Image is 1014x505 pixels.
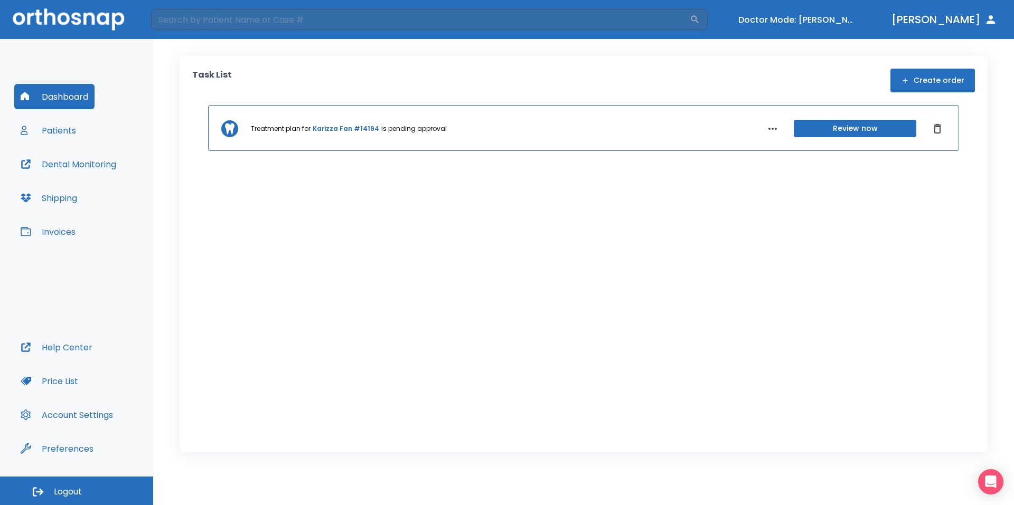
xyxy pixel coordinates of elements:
[14,84,95,109] button: Dashboard
[313,124,379,134] a: Karizza Fan #14194
[14,402,119,427] button: Account Settings
[251,124,311,134] p: Treatment plan for
[151,9,690,30] input: Search by Patient Name or Case #
[887,10,1001,29] button: [PERSON_NAME]
[14,368,84,394] button: Price List
[13,8,125,30] img: Orthosnap
[14,436,100,461] button: Preferences
[14,118,82,143] button: Patients
[54,486,82,498] span: Logout
[14,335,99,360] button: Help Center
[14,151,123,177] button: Dental Monitoring
[14,185,83,211] button: Shipping
[192,69,232,92] p: Task List
[381,124,447,134] p: is pending approval
[978,469,1003,494] div: Open Intercom Messenger
[929,120,946,137] button: Dismiss
[794,120,916,137] button: Review now
[890,69,975,92] button: Create order
[14,219,82,244] button: Invoices
[734,11,861,28] button: Doctor Mode: [PERSON_NAME]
